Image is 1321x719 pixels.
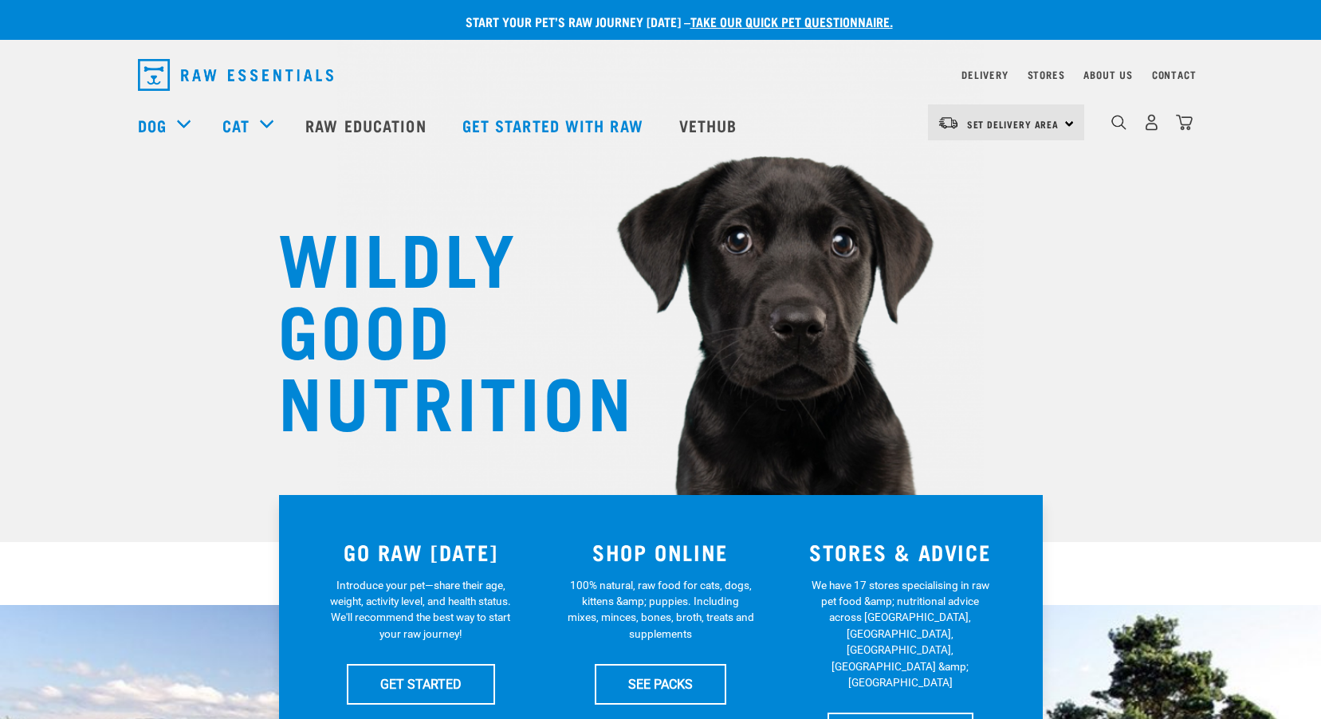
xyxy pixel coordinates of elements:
img: Raw Essentials Logo [138,59,333,91]
span: Set Delivery Area [967,121,1060,127]
h3: SHOP ONLINE [550,540,771,564]
a: Dog [138,113,167,137]
a: Get started with Raw [446,93,663,157]
nav: dropdown navigation [125,53,1197,97]
a: Vethub [663,93,757,157]
a: Stores [1028,72,1065,77]
a: take our quick pet questionnaire. [690,18,893,25]
img: home-icon@2x.png [1176,114,1193,131]
a: Cat [222,113,250,137]
h3: GO RAW [DATE] [311,540,532,564]
h1: WILDLY GOOD NUTRITION [278,219,597,434]
img: home-icon-1@2x.png [1111,115,1126,130]
a: GET STARTED [347,664,495,704]
a: Delivery [961,72,1008,77]
a: Contact [1152,72,1197,77]
a: Raw Education [289,93,446,157]
p: We have 17 stores specialising in raw pet food &amp; nutritional advice across [GEOGRAPHIC_DATA],... [807,577,994,691]
img: user.png [1143,114,1160,131]
p: 100% natural, raw food for cats, dogs, kittens &amp; puppies. Including mixes, minces, bones, bro... [567,577,754,642]
a: SEE PACKS [595,664,726,704]
a: About Us [1083,72,1132,77]
p: Introduce your pet—share their age, weight, activity level, and health status. We'll recommend th... [327,577,514,642]
img: van-moving.png [938,116,959,130]
h3: STORES & ADVICE [790,540,1011,564]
